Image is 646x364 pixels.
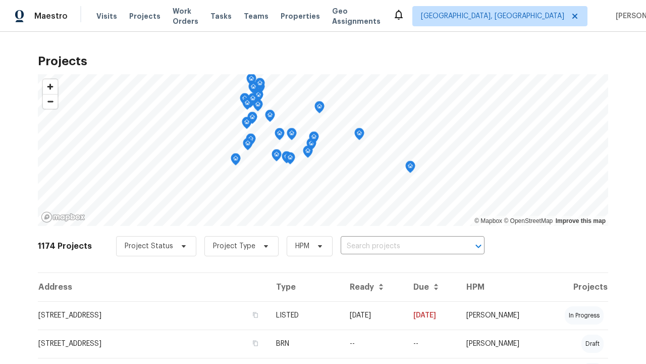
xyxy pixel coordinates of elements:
a: Improve this map [556,217,606,224]
div: Map marker [247,112,257,127]
span: Visits [96,11,117,21]
th: HPM [458,273,544,301]
a: OpenStreetMap [504,217,553,224]
td: [DATE] [342,301,405,330]
div: in progress [565,306,604,325]
canvas: Map [38,74,608,226]
span: Project Type [213,241,255,251]
td: BRN [268,330,342,358]
td: -- [342,330,405,358]
div: Map marker [246,73,256,89]
td: [DATE] [405,301,458,330]
div: Map marker [248,93,258,109]
div: Map marker [248,81,258,97]
div: draft [581,335,604,353]
button: Copy Address [251,310,260,320]
div: Map marker [253,89,263,105]
div: Map marker [240,93,250,109]
div: Map marker [242,117,252,132]
div: Map marker [287,128,297,144]
div: Map marker [255,78,265,94]
button: Zoom out [43,94,58,109]
span: Geo Assignments [332,6,381,26]
button: Copy Address [251,339,260,348]
div: Map marker [354,128,364,144]
span: [GEOGRAPHIC_DATA], [GEOGRAPHIC_DATA] [421,11,564,21]
button: Zoom in [43,79,58,94]
span: Work Orders [173,6,198,26]
td: LISTED [268,301,342,330]
td: [PERSON_NAME] [458,301,544,330]
th: Ready [342,273,405,301]
button: Open [471,239,486,253]
span: HPM [295,241,309,251]
span: Projects [129,11,160,21]
div: Map marker [231,153,241,169]
input: Search projects [341,239,456,254]
h2: Projects [38,56,608,66]
div: Map marker [253,99,263,115]
div: Map marker [275,128,285,144]
div: Map marker [243,138,253,154]
span: Maestro [34,11,68,21]
div: Map marker [285,152,295,168]
td: [STREET_ADDRESS] [38,330,268,358]
th: Projects [544,273,608,301]
span: Teams [244,11,268,21]
th: Due [405,273,458,301]
div: Map marker [314,101,325,117]
div: Map marker [246,133,256,149]
a: Mapbox [474,217,502,224]
div: Map marker [306,138,316,154]
span: Project Status [125,241,173,251]
div: Map marker [303,146,313,161]
td: [STREET_ADDRESS] [38,301,268,330]
div: Map marker [242,98,252,113]
h2: 1174 Projects [38,241,92,251]
th: Address [38,273,268,301]
div: Map marker [405,161,415,176]
div: Map marker [282,151,292,167]
span: Tasks [210,13,232,20]
a: Mapbox homepage [41,211,85,223]
div: Map marker [265,110,275,125]
th: Type [268,273,342,301]
div: Map marker [309,131,319,147]
span: Properties [281,11,320,21]
div: Map marker [245,96,255,111]
td: -- [405,330,458,358]
div: Map marker [272,149,282,165]
td: [PERSON_NAME] [458,330,544,358]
